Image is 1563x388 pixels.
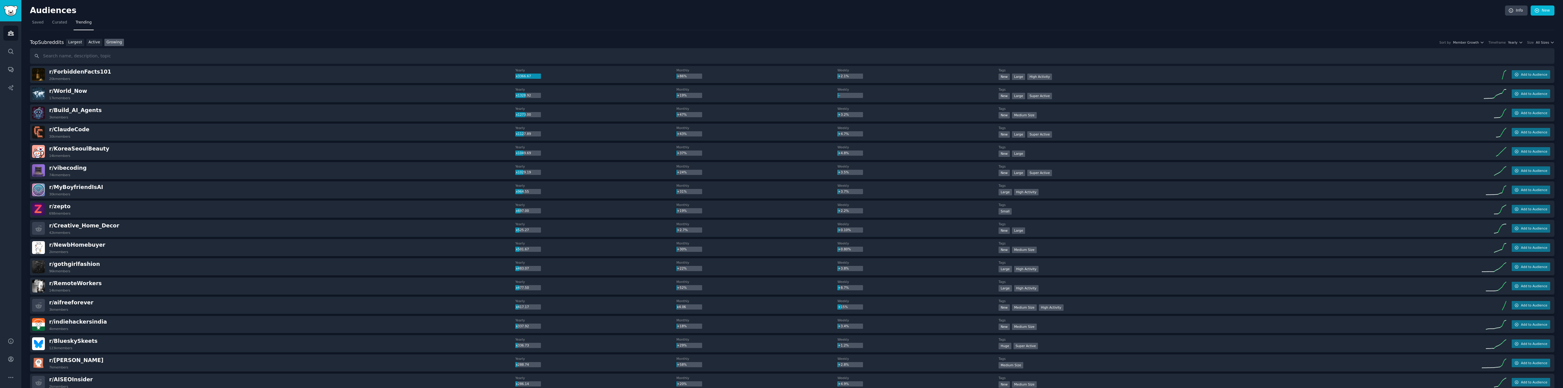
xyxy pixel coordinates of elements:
[516,247,529,251] span: x501.67
[1512,301,1550,310] button: Add to Audience
[1531,5,1554,16] a: New
[516,324,529,328] span: x337.92
[677,113,687,116] span: +47%
[4,5,18,16] img: GummySearch logo
[49,211,71,216] div: 698 members
[49,230,70,235] div: 42k members
[999,170,1010,176] div: New
[32,280,45,292] img: RemoteWorkers
[676,68,838,72] dt: Monthly
[1512,205,1550,213] button: Add to Audience
[999,145,1482,149] dt: Tags
[677,247,687,251] span: +30%
[677,343,687,347] span: +29%
[837,87,999,92] dt: Weekly
[516,151,531,155] span: x1049.69
[838,324,849,328] span: +3.4%
[32,107,45,119] img: Build_AI_Agents
[49,319,107,325] span: r/ indiehackersindia
[49,307,68,312] div: 3k members
[838,228,851,232] span: +0.10%
[999,247,1010,253] div: New
[677,324,687,328] span: +18%
[1012,93,1025,99] div: Large
[1521,92,1547,96] span: Add to Audience
[1505,5,1528,16] a: Info
[999,299,1482,303] dt: Tags
[32,126,45,139] img: ClaudeCode
[49,365,68,369] div: 7k members
[999,164,1482,169] dt: Tags
[837,145,999,149] dt: Weekly
[837,241,999,245] dt: Weekly
[676,87,838,92] dt: Monthly
[49,134,70,139] div: 30k members
[1453,40,1484,45] button: Member Growth
[49,250,68,254] div: 2k members
[32,20,44,25] span: Saved
[676,222,838,226] dt: Monthly
[837,107,999,111] dt: Weekly
[32,164,45,177] img: vibecoding
[677,170,687,174] span: +24%
[676,107,838,111] dt: Monthly
[1012,381,1037,388] div: Medium Size
[49,261,100,267] span: r/ gothgirlfashion
[1512,263,1550,271] button: Add to Audience
[999,222,1482,226] dt: Tags
[999,107,1482,111] dt: Tags
[999,87,1482,92] dt: Tags
[516,113,531,116] span: x1273.00
[838,267,849,270] span: +3.8%
[1027,74,1052,80] div: High Activity
[1521,169,1547,173] span: Add to Audience
[1527,40,1534,45] div: Size
[1521,322,1547,327] span: Add to Audience
[1512,320,1550,329] button: Add to Audience
[32,183,45,196] img: MyBoyfriendIsAI
[516,74,531,78] span: x3366.67
[1012,112,1037,118] div: Medium Size
[49,165,87,171] span: r/ vibecoding
[999,304,1010,311] div: New
[1012,170,1025,176] div: Large
[676,280,838,284] dt: Monthly
[838,151,849,155] span: +4.8%
[516,363,529,366] span: x288.74
[1512,128,1550,136] button: Add to Audience
[999,183,1482,188] dt: Tags
[1521,130,1547,134] span: Add to Audience
[49,154,70,158] div: 14k members
[1012,131,1025,138] div: Large
[676,260,838,265] dt: Monthly
[1512,186,1550,194] button: Add to Audience
[838,170,849,174] span: +3.5%
[515,145,676,149] dt: Yearly
[30,6,1505,16] h2: Audiences
[1012,324,1037,330] div: Medium Size
[49,107,102,113] span: r/ Build_AI_Agents
[677,305,686,309] span: x4.06
[676,145,838,149] dt: Monthly
[516,343,529,347] span: x336.73
[104,39,124,46] a: Growing
[49,376,93,383] span: r/ AISEOInsider
[30,18,46,30] a: Saved
[999,285,1012,292] div: Large
[1014,285,1039,292] div: High Activity
[1512,224,1550,233] button: Add to Audience
[838,363,849,366] span: +2.8%
[516,305,529,309] span: x417.17
[1012,247,1037,253] div: Medium Size
[838,190,849,193] span: +3.7%
[1512,243,1550,252] button: Add to Audience
[999,227,1010,234] div: New
[1512,378,1550,386] button: Add to Audience
[32,337,45,350] img: BlueskySkeets
[30,48,1554,64] input: Search name, description, topic
[1536,40,1549,45] span: All Sizes
[1521,111,1547,115] span: Add to Audience
[1027,131,1052,138] div: Super Active
[49,173,70,177] div: 74k members
[838,132,849,136] span: +4.7%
